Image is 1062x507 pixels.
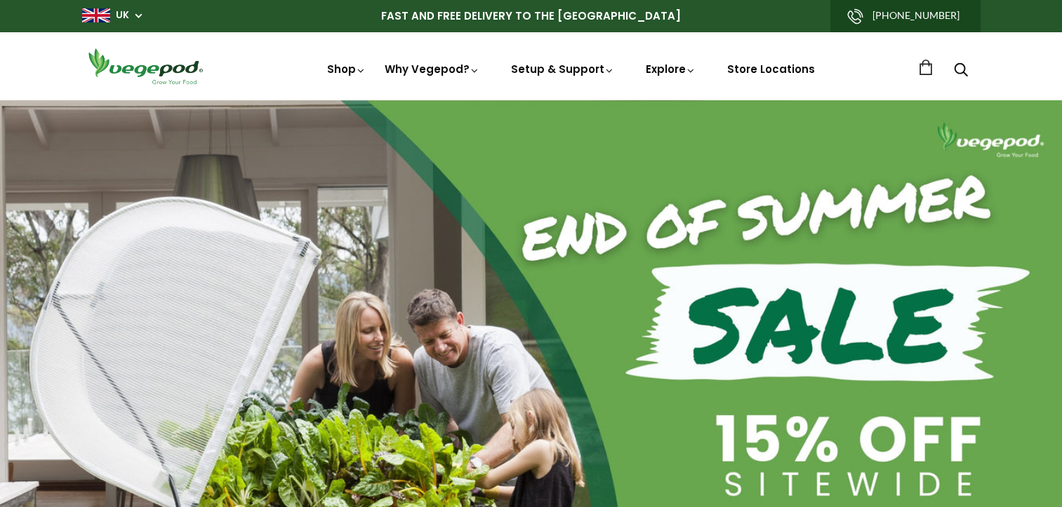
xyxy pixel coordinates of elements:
a: Explore [646,62,696,76]
a: Shop [327,62,366,76]
img: Vegepod [82,46,208,86]
a: Why Vegepod? [385,62,480,76]
a: UK [116,8,129,22]
a: Search [954,64,968,79]
a: Store Locations [727,62,815,76]
a: Setup & Support [511,62,615,76]
img: gb_large.png [82,8,110,22]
